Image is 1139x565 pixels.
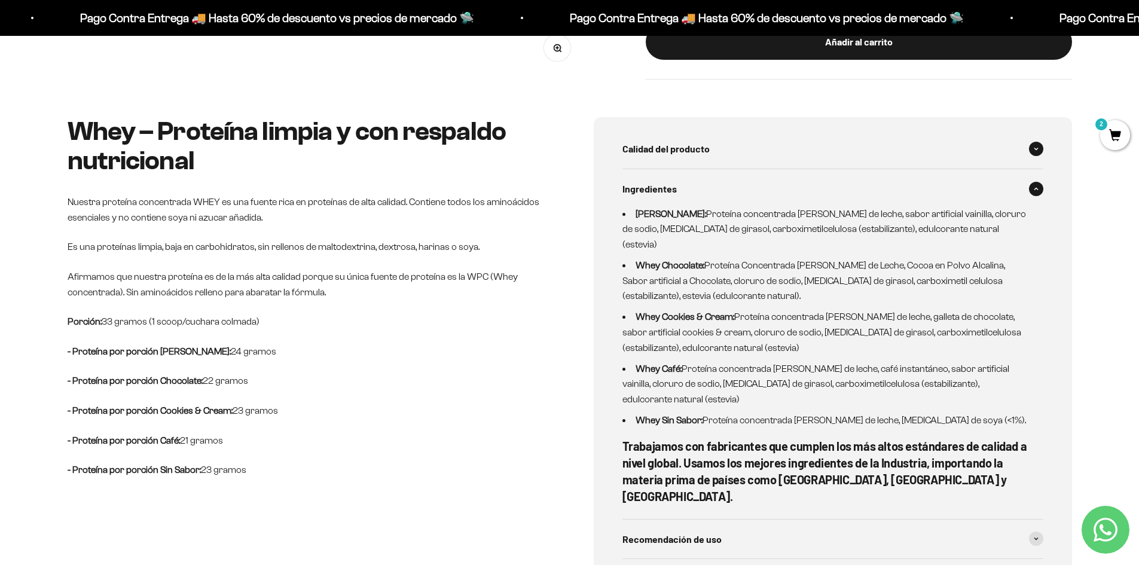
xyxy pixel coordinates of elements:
[622,532,722,547] span: Recomendación de uso
[636,260,704,270] strong: Whey Chocolate:
[622,141,710,157] span: Calidad del producto
[68,403,546,419] p: 23 gramos
[68,433,546,448] p: 21 gramos
[622,520,1043,559] summary: Recomendación de uso
[68,462,546,478] p: 23 gramos
[68,405,233,416] strong: - Proteína por porción Cookies & Cream:
[1094,117,1109,132] mark: 2
[636,311,734,322] strong: Whey Cookies & Cream:
[622,181,677,197] span: Ingredientes
[68,239,546,255] p: Es una proteínas limpia, baja en carbohidratos, sin rellenos de maltodextrina, dextrosa, harinas ...
[68,269,546,300] p: Afirmamos que nuestra proteína es de la más alta calidad porque su única fuente de proteína es la...
[622,206,1029,252] li: Proteína concentrada [PERSON_NAME] de leche, sabor artificial vainilla, cloruro de sodio, [MEDICA...
[622,258,1029,304] li: Proteína Concentrada [PERSON_NAME] de Leche, Cocoa en Polvo Alcalina, Sabor artificial a Chocolat...
[622,413,1029,428] li: Proteína concentrada [PERSON_NAME] de leche, [MEDICAL_DATA] de soya (<1%).
[646,23,1072,59] button: Añadir al carrito
[622,361,1029,407] li: Proteína concentrada [PERSON_NAME] de leche, café instantáneo, sabor artificial vainilla, cloruro...
[68,465,201,475] strong: - Proteína por porción Sin Sabor:
[68,373,546,389] p: 22 gramos
[79,8,473,28] p: Pago Contra Entrega 🚚 Hasta 60% de descuento vs precios de mercado 🛸
[636,209,706,219] strong: [PERSON_NAME]:
[1100,130,1130,143] a: 2
[68,316,102,326] strong: Porción:
[68,314,546,329] p: 33 gramos (1 scoop/cuchara colmada)
[68,375,203,386] strong: - Proteína por porción Chocolate:
[622,309,1029,355] li: Proteína concentrada [PERSON_NAME] de leche, galleta de chocolate, sabor artificial cookies & cre...
[68,194,546,225] p: Nuestra proteína concentrada WHEY es una fuente rica en proteínas de alta calidad. Contiene todos...
[622,129,1043,169] summary: Calidad del producto
[68,435,180,445] strong: - Proteína por porción Café:
[622,169,1043,209] summary: Ingredientes
[68,117,546,175] h2: Whey – Proteína limpia y con respaldo nutricional
[636,415,703,425] strong: Whey Sin Sabor:
[68,346,231,356] strong: - Proteína por porción [PERSON_NAME]:
[636,364,682,374] strong: Whey Café:
[670,34,1048,50] div: Añadir al carrito
[68,344,546,359] p: 24 gramos
[622,438,1029,505] h6: Trabajamos con fabricantes que cumplen los más altos estándares de calidad a nivel global. Usamos...
[569,8,963,28] p: Pago Contra Entrega 🚚 Hasta 60% de descuento vs precios de mercado 🛸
